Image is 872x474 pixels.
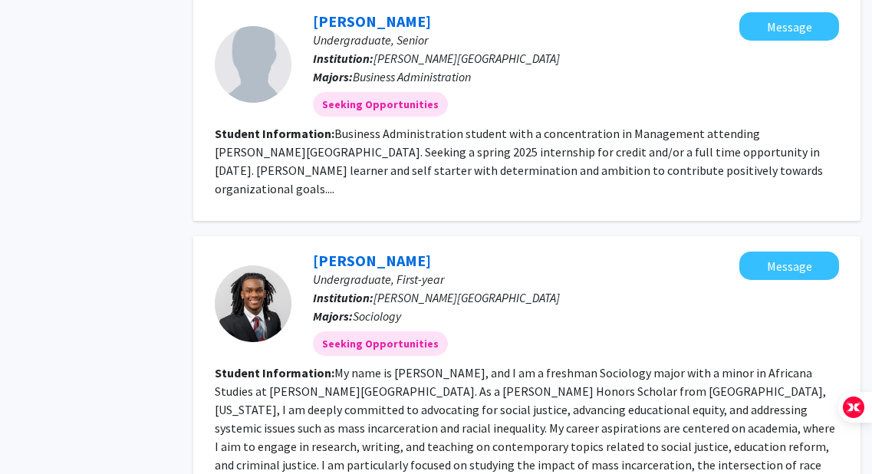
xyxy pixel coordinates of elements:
b: Majors: [313,308,353,324]
button: Message Omar Cheeseboro [739,12,839,41]
a: [PERSON_NAME] [313,251,431,270]
mat-chip: Seeking Opportunities [313,331,448,356]
b: Institution: [313,51,373,66]
fg-read-more: Business Administration student with a concentration in Management attending [PERSON_NAME][GEOGRA... [215,126,823,196]
a: [PERSON_NAME] [313,12,431,31]
span: Business Administration [353,69,471,84]
button: Message Keith Tillett, II [739,252,839,280]
span: Undergraduate, First-year [313,272,444,287]
b: Student Information: [215,365,334,380]
span: [PERSON_NAME][GEOGRAPHIC_DATA] [373,290,560,305]
span: [PERSON_NAME][GEOGRAPHIC_DATA] [373,51,560,66]
iframe: Chat [12,405,65,462]
b: Student Information: [215,126,334,141]
span: Sociology [353,308,401,324]
b: Majors: [313,69,353,84]
span: Undergraduate, Senior [313,32,428,48]
mat-chip: Seeking Opportunities [313,92,448,117]
b: Institution: [313,290,373,305]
